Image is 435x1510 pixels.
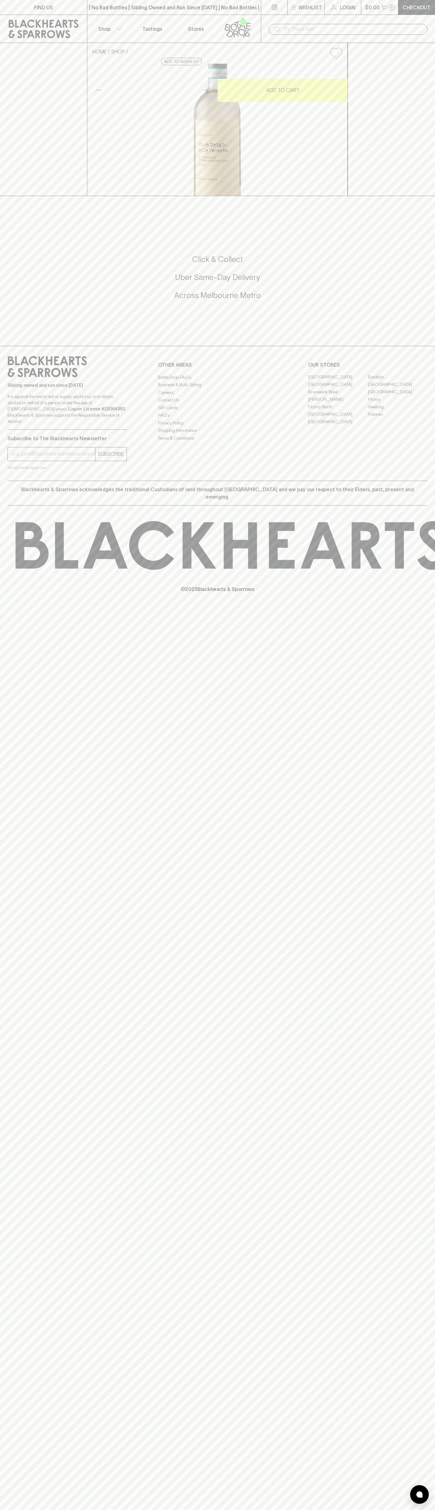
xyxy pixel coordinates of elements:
[158,389,277,396] a: Careers
[308,411,368,418] a: [GEOGRAPHIC_DATA]
[7,382,127,388] p: Sibling owned and run since [DATE]
[368,381,428,388] a: [GEOGRAPHIC_DATA]
[7,435,127,442] p: Subscribe to The Blackhearts Newsletter
[12,486,423,501] p: Blackhearts & Sparrows acknowledges the traditional Custodians of land throughout [GEOGRAPHIC_DAT...
[298,4,322,11] p: Wishlist
[340,4,355,11] p: Login
[158,381,277,389] a: Business & Bulk Gifting
[218,79,348,102] button: ADD TO CART
[7,254,428,264] h5: Click & Collect
[98,25,111,33] p: Shop
[158,412,277,419] a: FAQ's
[7,290,428,300] h5: Across Melbourne Metro
[308,381,368,388] a: [GEOGRAPHIC_DATA]
[87,15,131,43] button: Shop
[92,49,107,54] a: HOME
[68,406,125,411] strong: Liquor License #32064953
[158,404,277,411] a: Gift Cards
[368,396,428,403] a: Fitzroy
[308,388,368,396] a: Brunswick West
[368,403,428,411] a: Geelong
[188,25,204,33] p: Stores
[7,393,127,424] p: It is against the law to sell or supply alcohol to, or to obtain alcohol on behalf of a person un...
[95,447,127,461] button: SUBSCRIBE
[174,15,218,43] a: Stores
[7,464,127,471] p: We will never spam you
[87,64,347,196] img: 17299.png
[416,1491,423,1498] img: bubble-icon
[390,6,393,9] p: 0
[365,4,380,11] p: $0.00
[98,450,124,458] p: SUBSCRIBE
[158,419,277,427] a: Privacy Policy
[368,388,428,396] a: [GEOGRAPHIC_DATA]
[142,25,162,33] p: Tastings
[158,373,277,381] a: Bottle Drop FAQ's
[158,427,277,434] a: Shipping Information
[111,49,125,54] a: SHOP
[7,272,428,282] h5: Uber Same-Day Delivery
[308,418,368,426] a: [GEOGRAPHIC_DATA]
[308,373,368,381] a: [GEOGRAPHIC_DATA]
[131,15,174,43] a: Tastings
[7,229,428,333] div: Call to action block
[328,45,345,61] button: Add to wishlist
[368,373,428,381] a: Braddon
[158,396,277,404] a: Contact Us
[308,396,368,403] a: [PERSON_NAME]
[266,86,299,94] p: ADD TO CART
[308,361,428,368] p: OUR STORES
[34,4,53,11] p: FIND US
[308,403,368,411] a: Fitzroy North
[284,24,423,34] input: Try "Pinot noir"
[403,4,431,11] p: Checkout
[12,449,95,459] input: e.g. jane@blackheartsandsparrows.com.au
[158,434,277,442] a: Terms & Conditions
[161,58,202,65] button: Add to wishlist
[158,361,277,368] p: OTHER AREAS
[368,411,428,418] a: Prahran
